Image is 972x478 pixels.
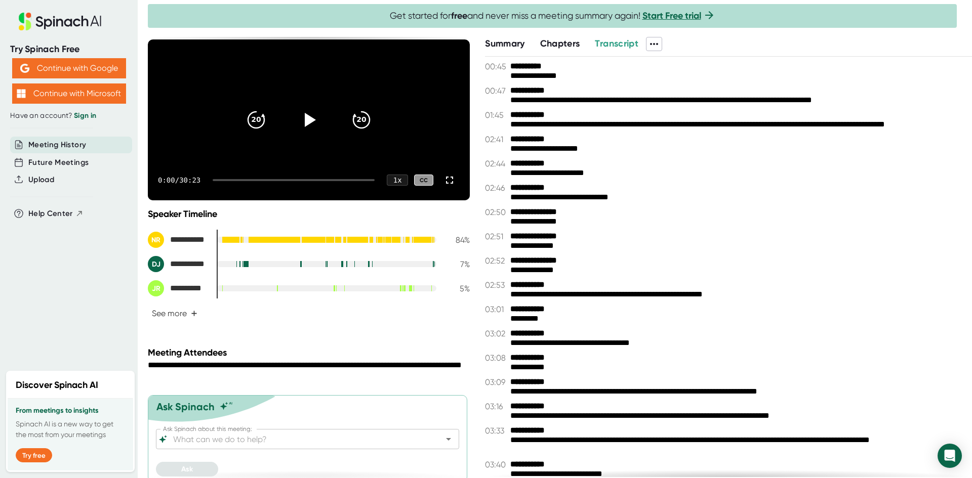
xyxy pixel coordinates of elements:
div: CC [414,175,433,186]
button: Try free [16,448,52,462]
div: JR [148,280,164,296]
div: 1 x [387,175,408,186]
span: 02:51 [485,232,508,241]
b: free [451,10,467,21]
span: 03:16 [485,402,508,411]
span: Transcript [595,38,638,49]
div: NR [148,232,164,248]
div: 84 % [444,235,470,245]
span: 03:08 [485,353,508,363]
span: 02:44 [485,159,508,168]
div: Meeting Attendees [148,347,472,358]
div: Juan Rubio [148,280,209,296]
span: 02:52 [485,256,508,266]
button: Help Center [28,208,84,220]
span: Chapters [540,38,580,49]
span: Get started for and never miss a meeting summary again! [390,10,715,22]
span: 01:45 [485,110,508,120]
div: 0:00 / 30:23 [158,176,200,184]
div: Speaker Timeline [148,208,470,220]
div: DJ [148,256,164,272]
div: 5 % [444,284,470,293]
h3: From meetings to insights [16,407,125,415]
span: 02:41 [485,135,508,144]
span: 00:45 [485,62,508,71]
span: 02:53 [485,280,508,290]
span: 03:02 [485,329,508,338]
span: 03:33 [485,426,508,436]
button: Continue with Google [12,58,126,78]
span: + [191,310,197,318]
img: Aehbyd4JwY73AAAAAElFTkSuQmCC [20,64,29,73]
button: Summary [485,37,524,51]
span: 02:46 [485,183,508,193]
span: 02:50 [485,207,508,217]
div: Ask Spinach [156,401,215,413]
div: Noe Ruedas [148,232,209,248]
button: Ask [156,462,218,476]
button: Chapters [540,37,580,51]
button: Continue with Microsoft [12,83,126,104]
span: Ask [181,465,193,473]
button: Transcript [595,37,638,51]
span: 03:09 [485,377,508,387]
h2: Discover Spinach AI [16,378,98,392]
div: 7 % [444,259,470,269]
span: 03:01 [485,305,508,314]
button: Upload [28,174,54,186]
button: Open [441,432,456,446]
button: Future Meetings [28,157,89,168]
p: Spinach AI is a new way to get the most from your meetings [16,419,125,440]
div: Have an account? [10,111,128,120]
div: Diaz, Josue [148,256,209,272]
input: What can we do to help? [171,432,426,446]
button: Meeting History [28,139,86,151]
div: Try Spinach Free [10,44,128,55]
button: See more+ [148,305,201,322]
span: Summary [485,38,524,49]
span: 03:40 [485,460,508,469]
a: Sign in [74,111,96,120]
span: 00:47 [485,86,508,96]
a: Start Free trial [642,10,701,21]
span: Help Center [28,208,73,220]
div: Open Intercom Messenger [938,444,962,468]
